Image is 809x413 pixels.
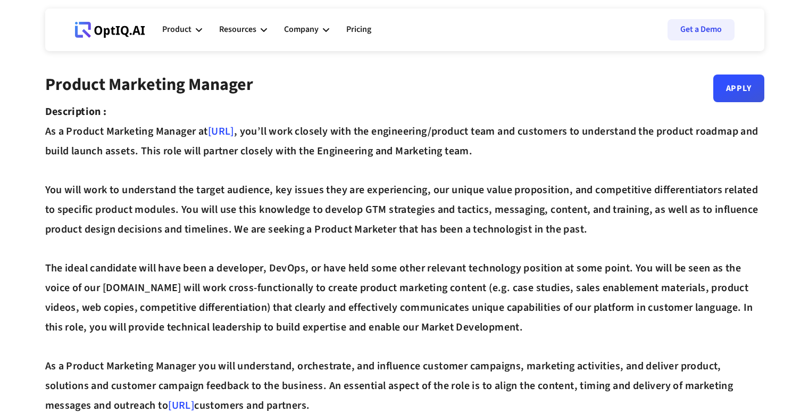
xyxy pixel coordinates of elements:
[284,14,329,46] div: Company
[168,398,194,413] a: [URL]
[45,104,107,119] strong: Description :
[668,19,735,40] a: Get a Demo
[208,124,234,139] a: [URL]
[219,14,267,46] div: Resources
[162,22,191,37] div: Product
[346,14,371,46] a: Pricing
[219,22,256,37] div: Resources
[713,75,764,102] a: Apply
[162,14,202,46] div: Product
[75,37,76,38] div: Webflow Homepage
[75,14,145,46] a: Webflow Homepage
[284,22,319,37] div: Company
[45,75,253,102] div: Product Marketing Manager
